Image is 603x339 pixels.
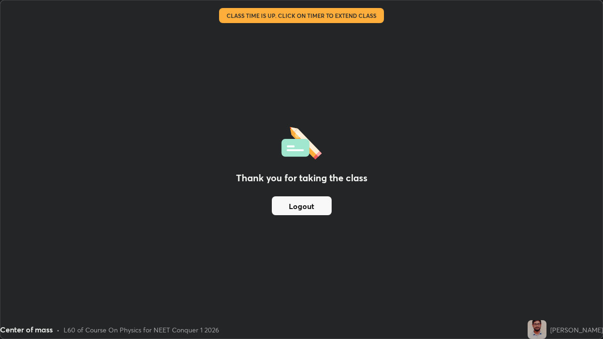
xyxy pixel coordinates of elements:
[528,320,546,339] img: 999cd64d9fd9493084ef9f6136016bc7.jpg
[550,325,603,335] div: [PERSON_NAME]
[272,196,332,215] button: Logout
[281,124,322,160] img: offlineFeedback.1438e8b3.svg
[236,171,367,185] h2: Thank you for taking the class
[57,325,60,335] div: •
[64,325,219,335] div: L60 of Course On Physics for NEET Conquer 1 2026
